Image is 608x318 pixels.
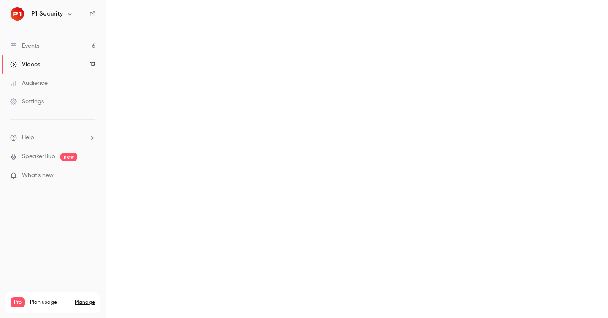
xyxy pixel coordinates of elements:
span: Pro [11,297,25,307]
div: Events [10,42,39,50]
li: help-dropdown-opener [10,133,95,142]
h6: P1 Security [31,10,63,18]
a: SpeakerHub [22,152,55,161]
div: Audience [10,79,48,87]
span: What's new [22,171,54,180]
span: new [60,153,77,161]
a: Manage [75,299,95,306]
span: Plan usage [30,299,70,306]
div: Videos [10,60,40,69]
span: Help [22,133,34,142]
img: P1 Security [11,7,24,21]
div: Settings [10,97,44,106]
